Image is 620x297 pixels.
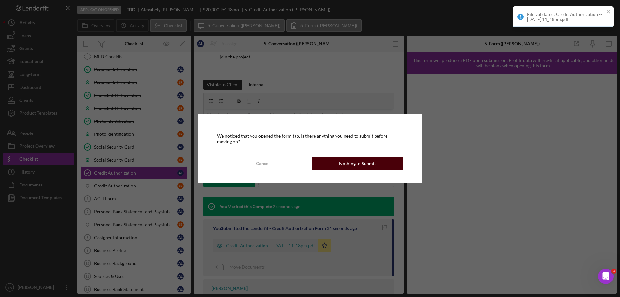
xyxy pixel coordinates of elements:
div: We noticed that you opened the form tab. Is there anything you need to submit before moving on? [217,133,403,144]
button: close [606,9,611,15]
div: File validated: Credit Authorization -- [DATE] 11_18pm.pdf [527,12,604,22]
div: Nothing to Submit [339,157,376,170]
button: Nothing to Submit [312,157,403,170]
button: Cancel [217,157,308,170]
span: 1 [611,269,616,274]
div: Cancel [256,157,270,170]
iframe: Intercom live chat [598,269,614,284]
